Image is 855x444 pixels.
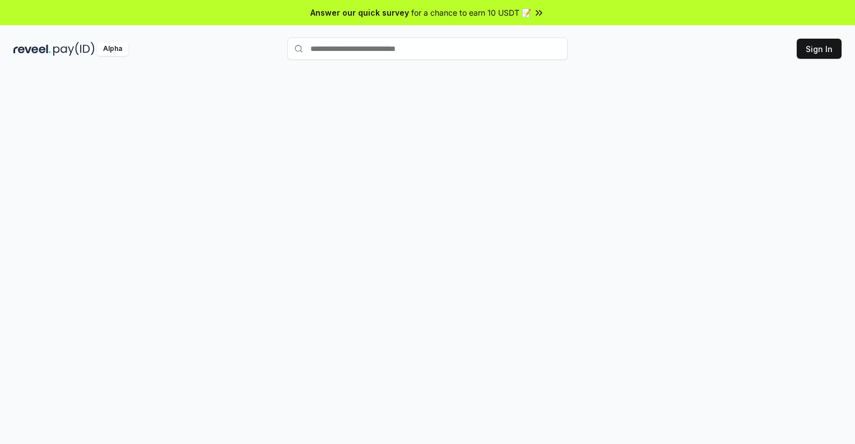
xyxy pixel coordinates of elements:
[53,42,95,56] img: pay_id
[13,42,51,56] img: reveel_dark
[411,7,531,18] span: for a chance to earn 10 USDT 📝
[97,42,128,56] div: Alpha
[310,7,409,18] span: Answer our quick survey
[797,39,842,59] button: Sign In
